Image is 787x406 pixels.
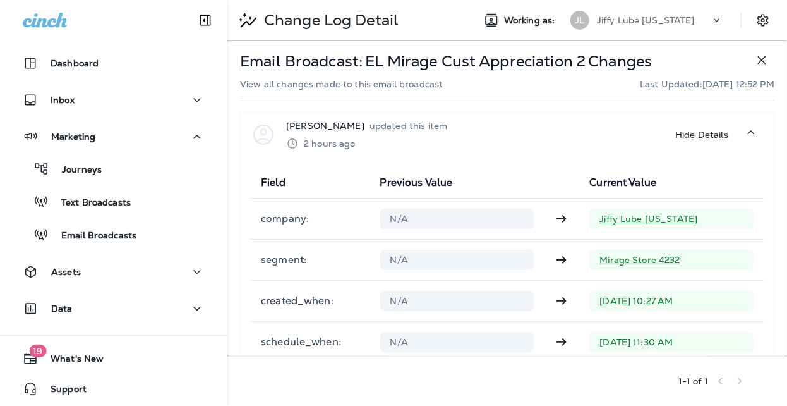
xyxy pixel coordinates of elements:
button: 19What's New [13,346,215,371]
button: Support [13,376,215,402]
span: Working as: [504,15,558,26]
p: Assets [51,267,81,277]
p: segment : [261,254,360,266]
button: Journeys [13,156,215,182]
p: Email Broadcasts [49,230,136,242]
p: N/A [390,337,524,347]
p: [PERSON_NAME] [286,120,364,132]
p: schedule_when : [261,336,360,348]
p: Current Value [589,178,754,188]
button: Dashboard [13,51,215,76]
p: N/A [390,214,524,224]
button: Settings [752,9,774,32]
span: 19 [29,345,46,357]
p: Previous Value [380,178,534,188]
p: Inbox [51,95,75,105]
p: Jiffy Lube [US_STATE] [597,15,695,25]
p: Marketing [51,132,95,142]
p: Data [51,304,73,314]
button: Text Broadcasts [13,188,215,215]
p: Email Broadcast: [240,54,363,69]
button: Marketing [13,124,215,149]
div: JL [570,11,589,30]
button: Inbox [13,87,215,113]
p: Change Log Detail [259,11,399,30]
p: Dashboard [51,58,99,68]
span: What's New [38,354,104,369]
p: Jiffy Lube [US_STATE] [599,214,743,224]
p: Journeys [49,164,102,176]
p: N/A [390,296,524,306]
p: Field [261,178,360,188]
p: Text Broadcasts [49,197,131,209]
button: Assets [13,259,215,285]
button: Collapse Sidebar [188,8,223,33]
p: Hide Details [675,130,728,140]
p: [DATE] 11:30 AM [599,337,743,347]
div: Oct 1, 2025 10:27 AM [304,137,356,150]
button: Data [13,296,215,321]
p: created_when : [261,295,360,307]
p: [DATE] 10:27 AM [599,296,743,306]
p: EL Mirage Cust Appreciation 2 [365,54,586,69]
p: company : [261,212,360,225]
div: 1 - 1 of 1 [678,376,708,386]
p: N/A [390,255,524,265]
p: Last Updated: [DATE] 12:52 PM [640,79,774,89]
button: Email Broadcasts [13,221,215,248]
p: Changes [588,54,652,69]
p: View all changes made to this email broadcast [240,78,443,90]
p: 2 hours ago [304,138,356,149]
p: Mirage Store 4232 [599,255,743,265]
p: updated this item [369,121,447,131]
span: Support [38,384,87,399]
